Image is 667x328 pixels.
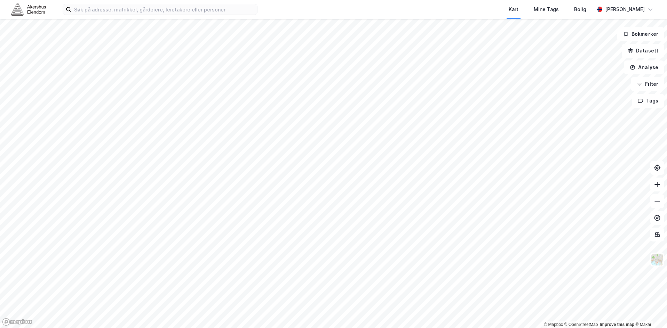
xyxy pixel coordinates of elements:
iframe: Chat Widget [632,295,667,328]
button: Analyse [624,60,664,74]
div: Bolig [574,5,586,14]
a: Mapbox [544,322,563,327]
button: Filter [631,77,664,91]
input: Søk på adresse, matrikkel, gårdeiere, leietakere eller personer [71,4,257,15]
button: Datasett [622,44,664,58]
button: Bokmerker [617,27,664,41]
div: [PERSON_NAME] [605,5,645,14]
div: Kontrollprogram for chat [632,295,667,328]
a: Improve this map [600,322,634,327]
a: Mapbox homepage [2,318,33,326]
img: Z [651,253,664,266]
img: akershus-eiendom-logo.9091f326c980b4bce74ccdd9f866810c.svg [11,3,46,15]
a: OpenStreetMap [564,322,598,327]
div: Kart [509,5,518,14]
button: Tags [632,94,664,108]
div: Mine Tags [534,5,559,14]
